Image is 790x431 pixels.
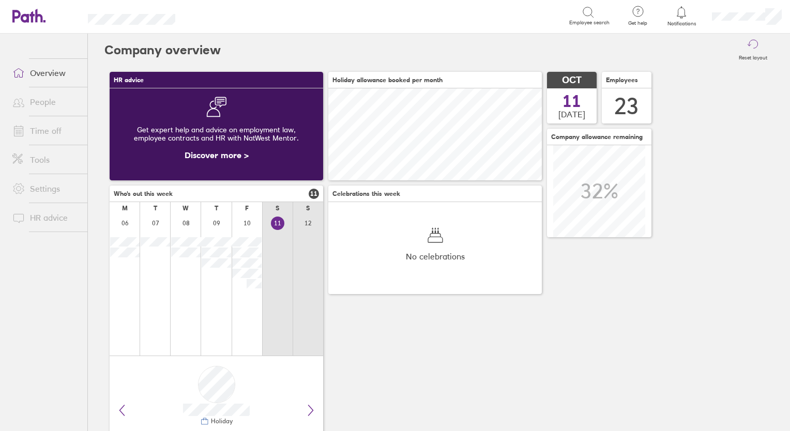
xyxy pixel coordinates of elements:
[4,91,87,112] a: People
[215,205,218,212] div: T
[4,149,87,170] a: Tools
[558,110,585,119] span: [DATE]
[621,20,655,26] span: Get help
[4,178,87,199] a: Settings
[104,34,221,67] h2: Company overview
[563,93,581,110] span: 11
[614,93,639,119] div: 23
[185,150,249,160] a: Discover more >
[114,190,173,197] span: Who's out this week
[562,75,582,86] span: OCT
[733,34,773,67] button: Reset layout
[122,205,128,212] div: M
[309,189,319,199] span: 11
[332,76,443,84] span: Holiday allowance booked per month
[332,190,400,197] span: Celebrations this week
[154,205,157,212] div: T
[245,205,249,212] div: F
[665,5,698,27] a: Notifications
[665,21,698,27] span: Notifications
[4,63,87,83] a: Overview
[118,117,315,150] div: Get expert help and advice on employment law, employee contracts and HR with NatWest Mentor.
[606,76,638,84] span: Employees
[306,205,310,212] div: S
[209,418,233,425] div: Holiday
[114,76,144,84] span: HR advice
[276,205,279,212] div: S
[4,120,87,141] a: Time off
[569,20,610,26] span: Employee search
[551,133,643,141] span: Company allowance remaining
[183,205,189,212] div: W
[203,11,230,20] div: Search
[406,252,465,261] span: No celebrations
[4,207,87,228] a: HR advice
[733,52,773,61] label: Reset layout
